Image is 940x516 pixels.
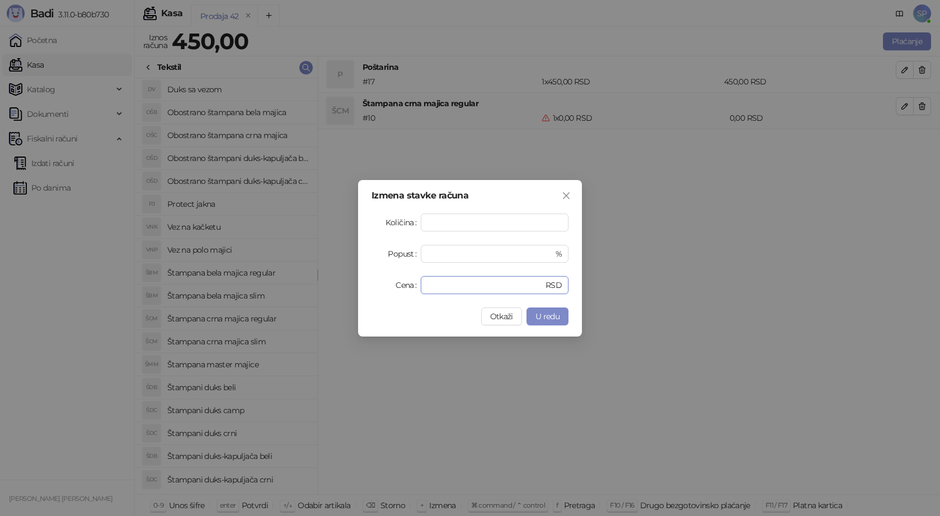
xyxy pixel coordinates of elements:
button: Otkaži [481,307,522,325]
label: Popust [388,245,421,263]
span: U redu [535,311,560,321]
label: Cena [396,276,421,294]
span: Zatvori [557,191,575,200]
input: Cena [427,277,543,293]
button: Close [557,187,575,205]
div: Izmena stavke računa [372,191,568,200]
span: Otkaži [490,311,513,321]
input: Količina [421,214,568,231]
button: U redu [527,307,568,325]
input: Popust [427,245,553,262]
span: close [562,191,571,200]
label: Količina [386,214,421,231]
